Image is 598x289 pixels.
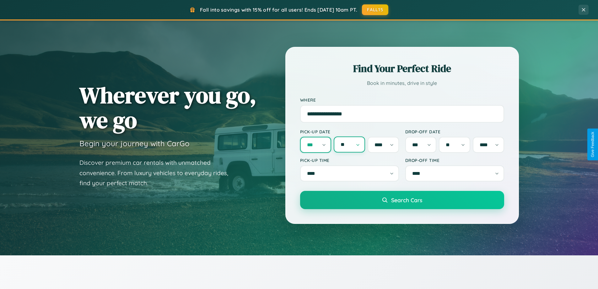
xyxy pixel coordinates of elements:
[362,4,388,15] button: FALL15
[300,62,504,75] h2: Find Your Perfect Ride
[300,79,504,88] p: Book in minutes, drive in style
[405,158,504,163] label: Drop-off Time
[200,7,357,13] span: Fall into savings with 15% off for all users! Ends [DATE] 10am PT.
[300,97,504,103] label: Where
[79,83,256,132] h1: Wherever you go, we go
[79,158,236,188] p: Discover premium car rentals with unmatched convenience. From luxury vehicles to everyday rides, ...
[300,191,504,209] button: Search Cars
[405,129,504,134] label: Drop-off Date
[391,197,422,203] span: Search Cars
[300,129,399,134] label: Pick-up Date
[590,132,595,157] div: Give Feedback
[300,158,399,163] label: Pick-up Time
[79,139,190,148] h3: Begin your journey with CarGo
